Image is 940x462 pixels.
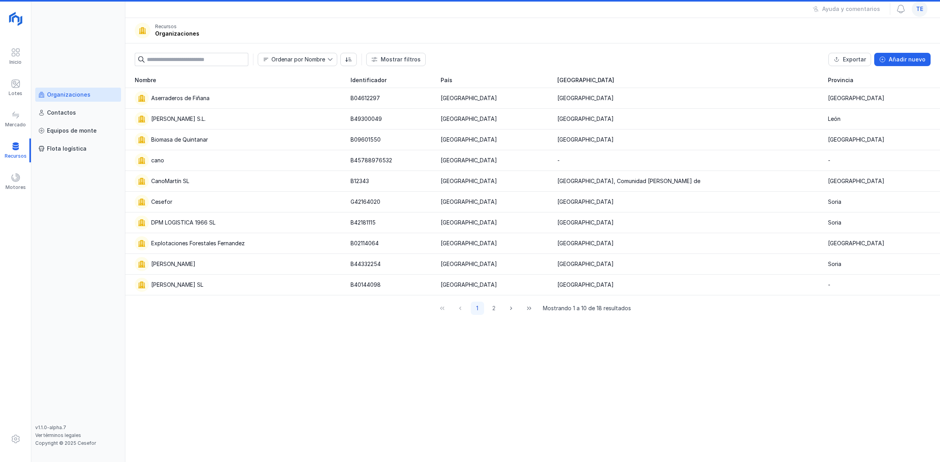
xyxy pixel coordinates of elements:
[351,281,381,289] div: B40144098
[828,94,884,102] div: [GEOGRAPHIC_DATA]
[381,56,421,63] div: Mostrar filtros
[35,440,121,446] div: Copyright © 2025 Cesefor
[258,53,327,66] span: Nombre
[351,76,387,84] span: Identificador
[441,198,497,206] div: [GEOGRAPHIC_DATA]
[35,432,81,438] a: Ver términos legales
[557,94,614,102] div: [GEOGRAPHIC_DATA]
[543,304,631,312] span: Mostrando 1 a 10 de 18 resultados
[35,424,121,431] div: v1.1.0-alpha.7
[351,94,380,102] div: B04612297
[351,156,392,164] div: B45788976532
[35,124,121,138] a: Equipos de monte
[351,239,379,247] div: B02114064
[441,76,452,84] span: País
[35,88,121,102] a: Organizaciones
[441,281,497,289] div: [GEOGRAPHIC_DATA]
[151,177,189,185] div: CanoMartín SL
[441,136,497,144] div: [GEOGRAPHIC_DATA]
[9,90,22,97] div: Lotes
[916,5,923,13] span: te
[47,145,87,153] div: Flota logística
[557,281,614,289] div: [GEOGRAPHIC_DATA]
[5,184,26,191] div: Motores
[808,2,885,16] button: Ayuda y comentarios
[441,156,497,164] div: [GEOGRAPHIC_DATA]
[828,156,830,164] div: -
[522,302,537,315] button: Last Page
[151,260,195,268] div: [PERSON_NAME]
[366,53,426,66] button: Mostrar filtros
[441,260,497,268] div: [GEOGRAPHIC_DATA]
[441,115,497,123] div: [GEOGRAPHIC_DATA]
[151,219,215,227] div: DPM LOGISTICA 1966 SL
[441,177,497,185] div: [GEOGRAPHIC_DATA]
[47,109,76,117] div: Contactos
[441,94,497,102] div: [GEOGRAPHIC_DATA]
[151,281,203,289] div: [PERSON_NAME] SL
[351,198,380,206] div: G42164020
[828,260,841,268] div: Soria
[487,302,501,315] button: Page 2
[504,302,519,315] button: Next Page
[151,136,208,144] div: Biomasa de Quintanar
[557,260,614,268] div: [GEOGRAPHIC_DATA]
[828,239,884,247] div: [GEOGRAPHIC_DATA]
[557,198,614,206] div: [GEOGRAPHIC_DATA]
[828,281,830,289] div: -
[822,5,880,13] div: Ayuda y comentarios
[151,156,164,164] div: cano
[557,219,614,227] div: [GEOGRAPHIC_DATA]
[557,115,614,123] div: [GEOGRAPHIC_DATA]
[9,59,22,65] div: Inicio
[5,122,26,128] div: Mercado
[35,106,121,120] a: Contactos
[135,76,156,84] span: Nombre
[828,76,853,84] span: Provincia
[151,198,172,206] div: Cesefor
[557,136,614,144] div: [GEOGRAPHIC_DATA]
[874,53,931,66] button: Añadir nuevo
[351,115,382,123] div: B49300049
[151,94,210,102] div: Aserraderos de Fiñana
[155,23,177,30] div: Recursos
[35,142,121,156] a: Flota logística
[271,57,325,62] div: Ordenar por Nombre
[557,156,560,164] div: -
[828,53,871,66] button: Exportar
[557,177,700,185] div: [GEOGRAPHIC_DATA], Comunidad [PERSON_NAME] de
[441,239,497,247] div: [GEOGRAPHIC_DATA]
[441,219,497,227] div: [GEOGRAPHIC_DATA]
[828,219,841,227] div: Soria
[471,302,484,315] button: Page 1
[828,115,841,123] div: León
[557,239,614,247] div: [GEOGRAPHIC_DATA]
[828,136,884,144] div: [GEOGRAPHIC_DATA]
[6,9,25,29] img: logoRight.svg
[155,30,199,38] div: Organizaciones
[151,115,206,123] div: [PERSON_NAME] S.L.
[151,239,245,247] div: Explotaciones Forestales Fernandez
[47,127,97,135] div: Equipos de monte
[557,76,614,84] span: [GEOGRAPHIC_DATA]
[828,198,841,206] div: Soria
[889,56,926,63] div: Añadir nuevo
[843,56,866,63] div: Exportar
[351,136,381,144] div: B09601550
[828,177,884,185] div: [GEOGRAPHIC_DATA]
[351,260,381,268] div: B44332254
[351,219,376,227] div: B42181115
[47,91,90,99] div: Organizaciones
[351,177,369,185] div: B12343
